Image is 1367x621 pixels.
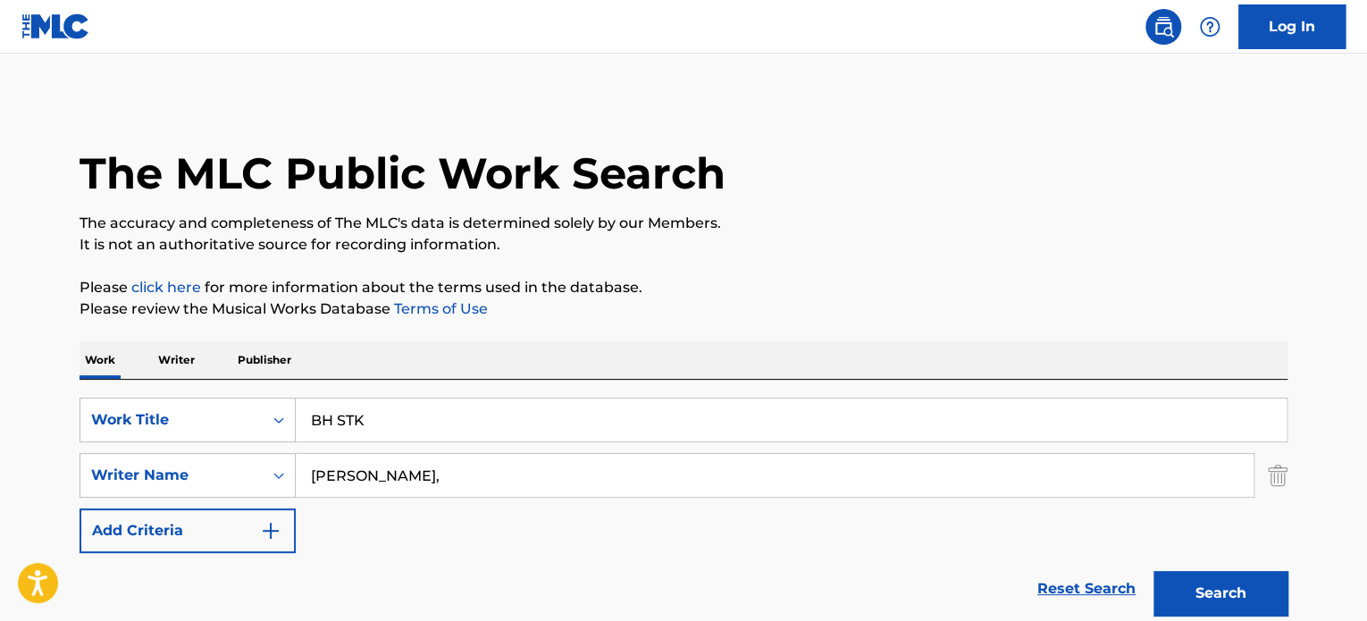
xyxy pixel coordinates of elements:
[80,213,1287,234] p: The accuracy and completeness of The MLC's data is determined solely by our Members.
[21,13,90,39] img: MLC Logo
[1145,9,1181,45] a: Public Search
[153,341,200,379] p: Writer
[1028,569,1145,608] a: Reset Search
[1192,9,1228,45] div: Help
[80,341,121,379] p: Work
[1268,453,1287,498] img: Delete Criterion
[390,300,488,317] a: Terms of Use
[1153,571,1287,616] button: Search
[80,147,725,200] h1: The MLC Public Work Search
[80,298,1287,320] p: Please review the Musical Works Database
[1153,16,1174,38] img: search
[131,279,201,296] a: click here
[1278,535,1367,621] iframe: Chat Widget
[80,508,296,553] button: Add Criteria
[1199,16,1220,38] img: help
[80,234,1287,256] p: It is not an authoritative source for recording information.
[260,520,281,541] img: 9d2ae6d4665cec9f34b9.svg
[232,341,297,379] p: Publisher
[1238,4,1346,49] a: Log In
[80,277,1287,298] p: Please for more information about the terms used in the database.
[91,465,252,486] div: Writer Name
[91,409,252,431] div: Work Title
